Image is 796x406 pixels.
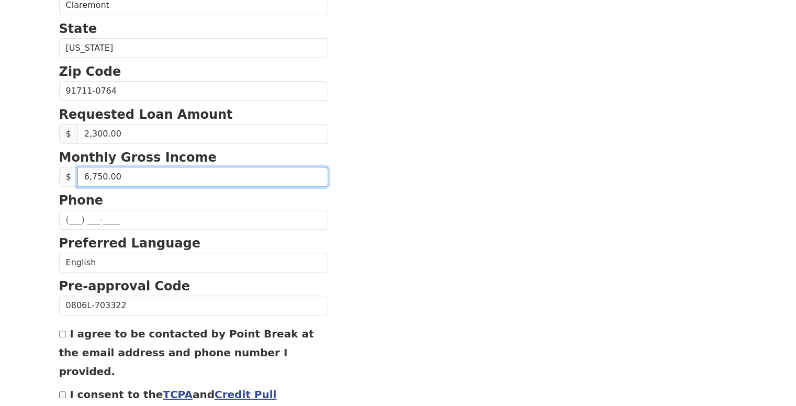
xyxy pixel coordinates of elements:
[59,328,314,378] label: I agree to be contacted by Point Break at the email address and phone number I provided.
[59,296,328,315] input: Pre-approval Code
[59,236,200,251] strong: Preferred Language
[59,81,328,101] input: Zip Code
[59,210,328,230] input: (___) ___-____
[59,64,121,79] strong: Zip Code
[59,124,78,144] span: $
[163,388,193,401] a: TCPA
[77,167,328,187] input: 0.00
[59,148,328,167] p: Monthly Gross Income
[59,193,104,208] strong: Phone
[59,21,97,36] strong: State
[59,107,233,122] strong: Requested Loan Amount
[77,124,328,144] input: Requested Loan Amount
[59,167,78,187] span: $
[59,279,190,294] strong: Pre-approval Code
